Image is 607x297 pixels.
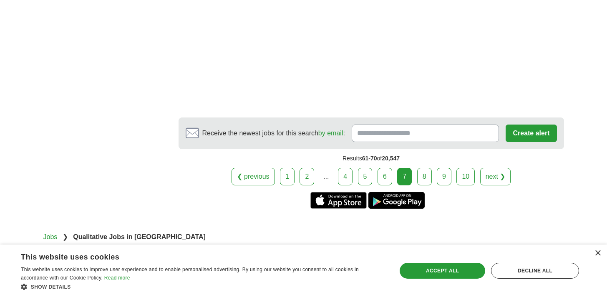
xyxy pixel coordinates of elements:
div: This website uses cookies [21,250,365,262]
a: by email [318,130,343,137]
span: Show details [31,284,71,290]
a: 1 [280,168,295,185]
div: 7 [397,168,412,185]
a: 9 [437,168,451,185]
a: 5 [358,168,373,185]
div: Close [594,250,601,257]
div: Results of [179,149,564,168]
a: 2 [300,168,314,185]
a: next ❯ [480,168,511,185]
a: 6 [378,168,392,185]
span: 61-70 [362,155,377,162]
strong: Qualitative Jobs in [GEOGRAPHIC_DATA] [73,233,206,240]
a: Jobs [43,233,58,240]
button: Create alert [506,125,557,142]
a: 4 [338,168,353,185]
a: ❮ previous [232,168,275,185]
div: Show details [21,282,385,291]
span: ❯ [63,233,68,240]
div: Accept all [400,263,485,279]
a: Get the iPhone app [310,192,367,209]
a: Get the Android app [368,192,425,209]
span: 20,547 [382,155,400,162]
div: Decline all [491,263,579,279]
span: This website uses cookies to improve user experience and to enable personalised advertising. By u... [21,267,359,281]
div: ... [318,168,335,185]
a: 10 [456,168,475,185]
span: Receive the newest jobs for this search : [202,128,345,138]
a: Read more, opens a new window [104,275,130,281]
a: 8 [417,168,432,185]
